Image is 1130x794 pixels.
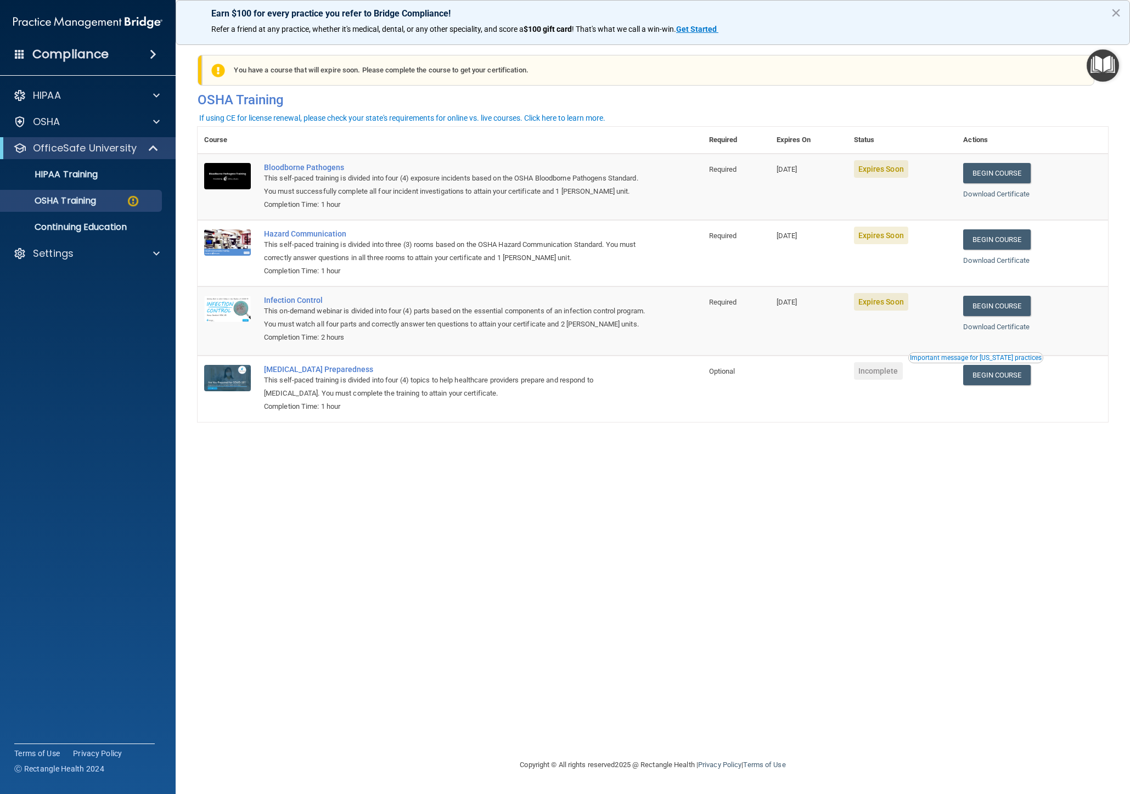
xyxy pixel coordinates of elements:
span: [DATE] [777,298,797,306]
p: HIPAA [33,89,61,102]
p: Earn $100 for every practice you refer to Bridge Compliance! [211,8,1094,19]
button: Open Resource Center [1087,49,1119,82]
img: exclamation-circle-solid-warning.7ed2984d.png [211,64,225,77]
th: Actions [957,127,1108,154]
span: Expires Soon [854,293,908,311]
a: OSHA [13,115,160,128]
strong: Get Started [676,25,717,33]
button: If using CE for license renewal, please check your state's requirements for online vs. live cours... [198,112,607,123]
a: Get Started [676,25,718,33]
a: Begin Course [963,296,1030,316]
a: Infection Control [264,296,648,305]
a: Privacy Policy [73,748,122,759]
span: Expires Soon [854,160,908,178]
h4: Compliance [32,47,109,62]
div: This on-demand webinar is divided into four (4) parts based on the essential components of an inf... [264,305,648,331]
p: OSHA [33,115,60,128]
span: Refer a friend at any practice, whether it's medical, dental, or any other speciality, and score a [211,25,524,33]
div: Copyright © All rights reserved 2025 @ Rectangle Health | | [453,747,853,782]
a: [MEDICAL_DATA] Preparedness [264,365,648,374]
th: Course [198,127,257,154]
div: This self-paced training is divided into four (4) exposure incidents based on the OSHA Bloodborne... [264,172,648,198]
span: Ⓒ Rectangle Health 2024 [14,763,104,774]
iframe: Drift Widget Chat Controller [940,716,1117,760]
span: ! That's what we call a win-win. [572,25,676,33]
span: Required [709,165,737,173]
p: HIPAA Training [7,169,98,180]
span: Required [709,232,737,240]
img: warning-circle.0cc9ac19.png [126,194,140,208]
span: Required [709,298,737,306]
a: Terms of Use [743,761,785,769]
a: Settings [13,247,160,260]
div: This self-paced training is divided into four (4) topics to help healthcare providers prepare and... [264,374,648,400]
a: Begin Course [963,229,1030,250]
a: Hazard Communication [264,229,648,238]
div: Completion Time: 1 hour [264,198,648,211]
a: Begin Course [963,365,1030,385]
div: Important message for [US_STATE] practices [910,354,1042,361]
th: Status [847,127,957,154]
div: This self-paced training is divided into three (3) rooms based on the OSHA Hazard Communication S... [264,238,648,264]
span: Expires Soon [854,227,908,244]
a: Download Certificate [963,256,1030,264]
a: Download Certificate [963,323,1030,331]
img: PMB logo [13,12,162,33]
a: Bloodborne Pathogens [264,163,648,172]
a: Privacy Policy [698,761,741,769]
div: Completion Time: 2 hours [264,331,648,344]
span: Optional [709,367,735,375]
p: Continuing Education [7,222,157,233]
p: OfficeSafe University [33,142,137,155]
div: Completion Time: 1 hour [264,264,648,278]
span: Incomplete [854,362,903,380]
span: [DATE] [777,232,797,240]
div: Completion Time: 1 hour [264,400,648,413]
p: Settings [33,247,74,260]
div: If using CE for license renewal, please check your state's requirements for online vs. live cours... [199,114,605,122]
th: Expires On [770,127,847,154]
th: Required [702,127,770,154]
a: Download Certificate [963,190,1030,198]
button: Close [1111,4,1121,21]
button: Read this if you are a dental practitioner in the state of CA [908,352,1043,363]
strong: $100 gift card [524,25,572,33]
a: HIPAA [13,89,160,102]
div: You have a course that will expire soon. Please complete the course to get your certification. [202,55,1094,86]
a: Terms of Use [14,748,60,759]
span: [DATE] [777,165,797,173]
p: OSHA Training [7,195,96,206]
h4: OSHA Training [198,92,1108,108]
a: Begin Course [963,163,1030,183]
a: OfficeSafe University [13,142,159,155]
